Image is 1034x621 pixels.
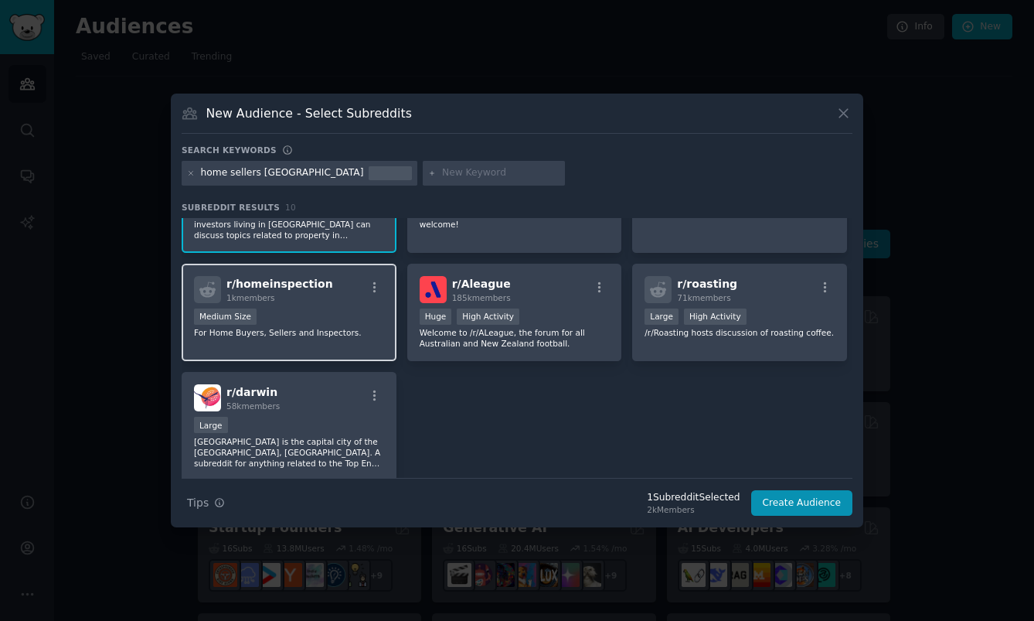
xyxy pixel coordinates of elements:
span: r/ Aleague [452,278,511,290]
span: r/ roasting [677,278,737,290]
p: A place where future homeowners and investors living in [GEOGRAPHIC_DATA] can discuss topics rela... [194,208,384,241]
span: 58k members [226,401,280,411]
span: 71k members [677,293,730,302]
div: Large [645,309,679,325]
span: r/ homeinspection [226,278,333,290]
div: 2k Members [647,504,740,515]
div: High Activity [457,309,519,325]
p: [GEOGRAPHIC_DATA] is the capital city of the [GEOGRAPHIC_DATA], [GEOGRAPHIC_DATA]. A subreddit fo... [194,436,384,469]
img: Aleague [420,276,447,303]
p: /r/Roasting hosts discussion of roasting coffee. [645,327,835,338]
input: New Keyword [442,166,560,180]
h3: New Audience - Select Subreddits [206,105,412,121]
div: Huge [420,309,452,325]
p: For Home Buyers, Sellers and Inspectors. [194,327,384,338]
div: Large [194,417,228,433]
span: r/ darwin [226,386,277,398]
h3: Search keywords [182,145,277,155]
span: 1k members [226,293,275,302]
span: 10 [285,203,296,212]
div: home sellers [GEOGRAPHIC_DATA] [201,166,364,180]
p: Welcome to /r/ALeague, the forum for all Australian and New Zealand football. [420,327,610,349]
span: Subreddit Results [182,202,280,213]
span: Tips [187,495,209,511]
p: A subreddit for the ents of Australia, all are welcome! [420,208,610,230]
div: 1 Subreddit Selected [647,491,740,505]
div: Medium Size [194,309,257,325]
button: Tips [182,490,230,517]
div: High Activity [684,309,747,325]
button: Create Audience [751,490,853,517]
span: 185k members [452,293,511,302]
img: darwin [194,384,221,411]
